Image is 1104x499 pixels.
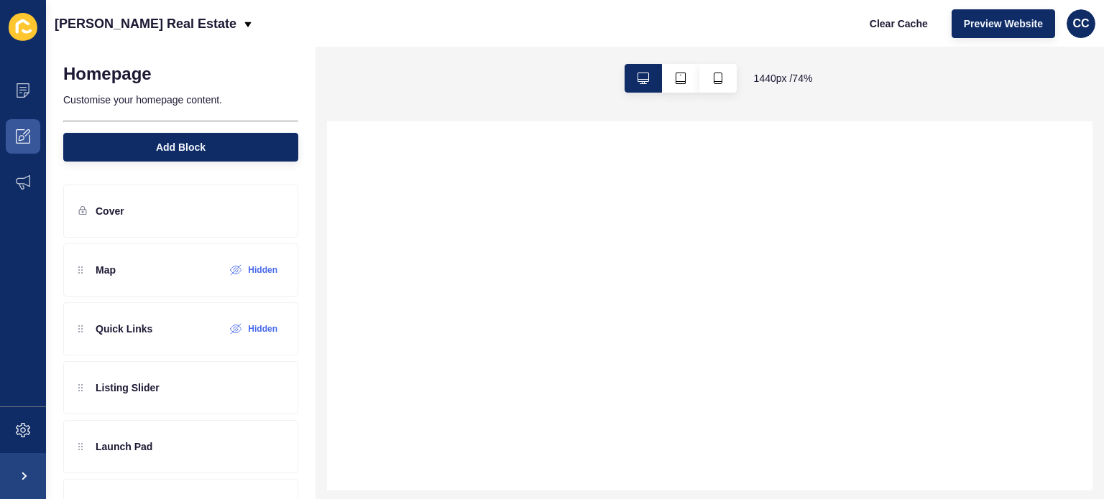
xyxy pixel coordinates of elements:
span: Add Block [156,140,206,154]
span: Preview Website [964,17,1043,31]
span: CC [1072,17,1089,31]
button: Clear Cache [857,9,940,38]
p: Customise your homepage content. [63,84,298,116]
button: Preview Website [952,9,1055,38]
span: Clear Cache [870,17,928,31]
h1: Homepage [63,64,152,84]
span: 1440 px / 74 % [754,71,813,85]
p: Listing Slider [96,381,160,395]
p: Map [96,263,116,277]
p: [PERSON_NAME] Real Estate [55,6,236,42]
button: Add Block [63,133,298,162]
label: Hidden [248,264,277,276]
p: Quick Links [96,322,152,336]
p: Cover [96,204,124,218]
label: Hidden [248,323,277,335]
p: Launch Pad [96,439,152,454]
